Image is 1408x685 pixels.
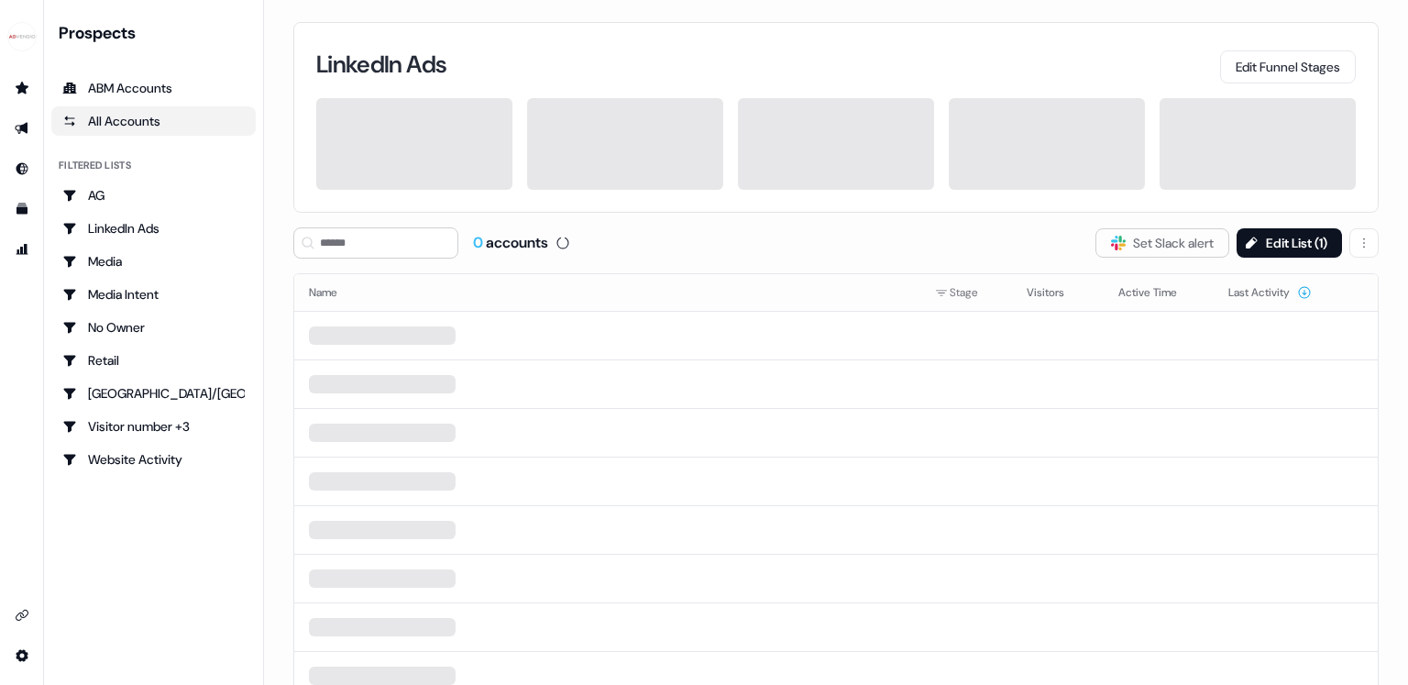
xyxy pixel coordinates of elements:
[62,186,245,204] div: AG
[1228,276,1312,309] button: Last Activity
[59,158,131,173] div: Filtered lists
[7,235,37,264] a: Go to attribution
[51,181,256,210] a: Go to AG
[1027,276,1086,309] button: Visitors
[62,219,245,238] div: LinkedIn Ads
[59,22,256,44] div: Prospects
[62,384,245,403] div: [GEOGRAPHIC_DATA]/[GEOGRAPHIC_DATA]
[1095,228,1229,258] button: Set Slack alert
[51,280,256,309] a: Go to Media Intent
[51,412,256,441] a: Go to Visitor number +3
[62,351,245,370] div: Retail
[316,52,446,76] h3: LinkedIn Ads
[1237,228,1342,258] button: Edit List (1)
[62,79,245,97] div: ABM Accounts
[51,346,256,375] a: Go to Retail
[62,112,245,130] div: All Accounts
[7,641,37,670] a: Go to integrations
[62,252,245,271] div: Media
[473,233,486,252] span: 0
[294,274,920,311] th: Name
[51,445,256,474] a: Go to Website Activity
[1220,50,1356,83] button: Edit Funnel Stages
[51,379,256,408] a: Go to USA/Canada
[62,285,245,304] div: Media Intent
[51,247,256,276] a: Go to Media
[473,233,548,253] div: accounts
[62,450,245,469] div: Website Activity
[51,313,256,342] a: Go to No Owner
[7,601,37,630] a: Go to integrations
[51,73,256,103] a: ABM Accounts
[62,318,245,337] div: No Owner
[7,73,37,103] a: Go to prospects
[51,214,256,243] a: Go to LinkedIn Ads
[935,283,997,302] div: Stage
[7,114,37,143] a: Go to outbound experience
[1118,276,1199,309] button: Active Time
[62,417,245,436] div: Visitor number +3
[7,154,37,183] a: Go to Inbound
[7,194,37,224] a: Go to templates
[51,106,256,136] a: All accounts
